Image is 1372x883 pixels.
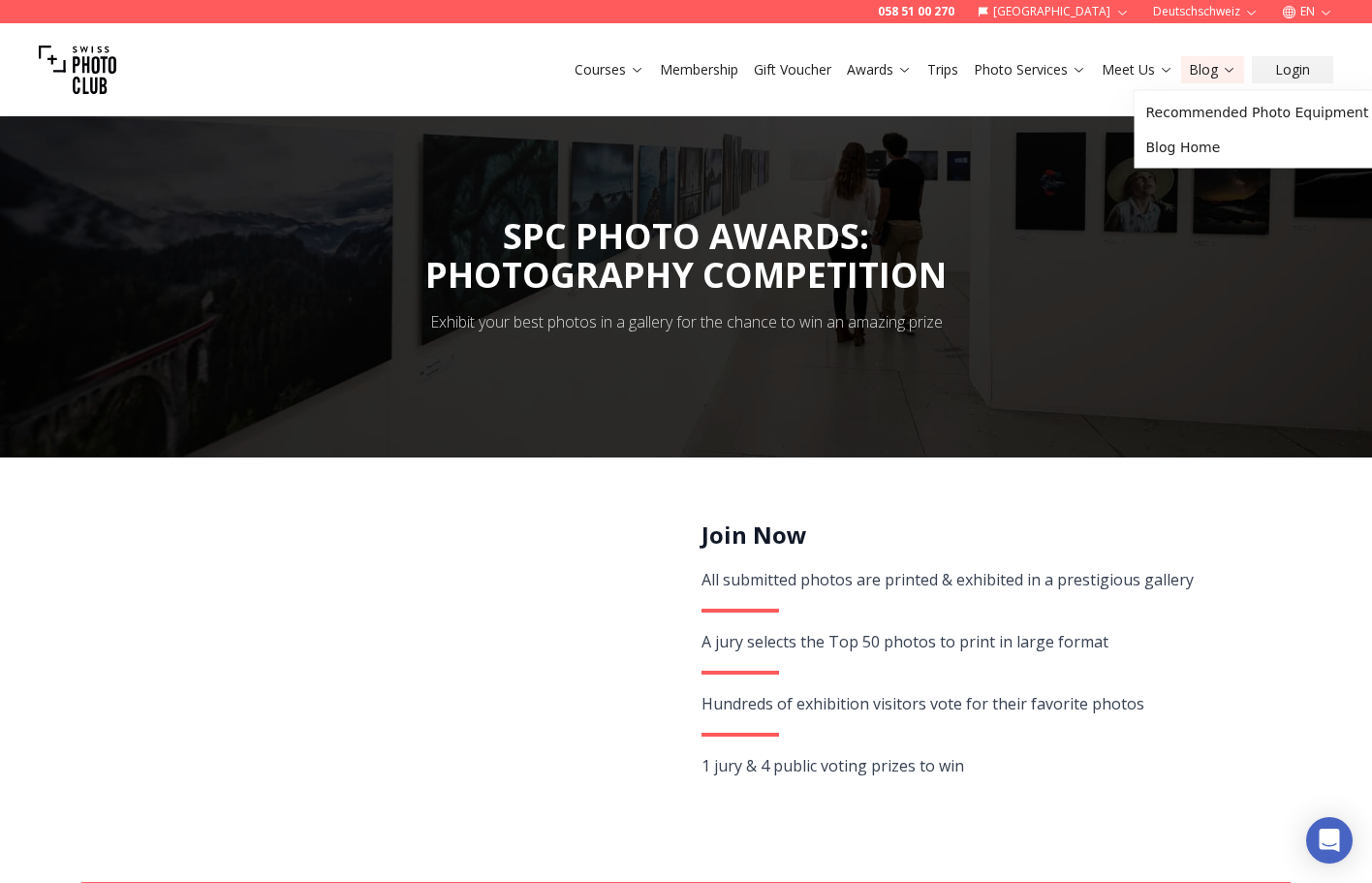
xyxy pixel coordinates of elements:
a: Courses [575,60,644,79]
div: PHOTOGRAPHY COMPETITION [425,256,947,295]
button: Meet Us [1094,56,1181,83]
a: Blog [1189,60,1236,79]
button: Gift Voucher [746,56,839,83]
button: Login [1252,56,1333,83]
a: Awards [847,60,912,79]
span: SPC PHOTO AWARDS: [425,212,947,295]
button: Courses [567,56,652,83]
button: Blog [1181,56,1244,83]
h2: Join Now [702,520,1268,551]
img: Swiss photo club [39,31,116,109]
div: Exhibit your best photos in a gallery for the chance to win an amazing prize [430,310,943,333]
a: Trips [927,60,958,79]
button: Awards [839,56,920,83]
button: Photo Services [966,56,1094,83]
a: Membership [660,60,738,79]
a: 058 51 00 270 [878,4,954,19]
a: Photo Services [974,60,1086,79]
a: Meet Us [1102,60,1173,79]
div: A jury selects the Top 50 photos to print in large format [702,628,1268,655]
div: Hundreds of exhibition visitors vote for their favorite photos [702,690,1268,717]
button: Membership [652,56,746,83]
div: 1 jury & 4 public voting prizes to win [702,752,1268,779]
div: All submitted photos are printed & exhibited in a prestigious gallery [702,566,1268,593]
button: Trips [920,56,966,83]
div: Open Intercom Messenger [1306,817,1353,864]
a: Gift Voucher [754,60,831,79]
